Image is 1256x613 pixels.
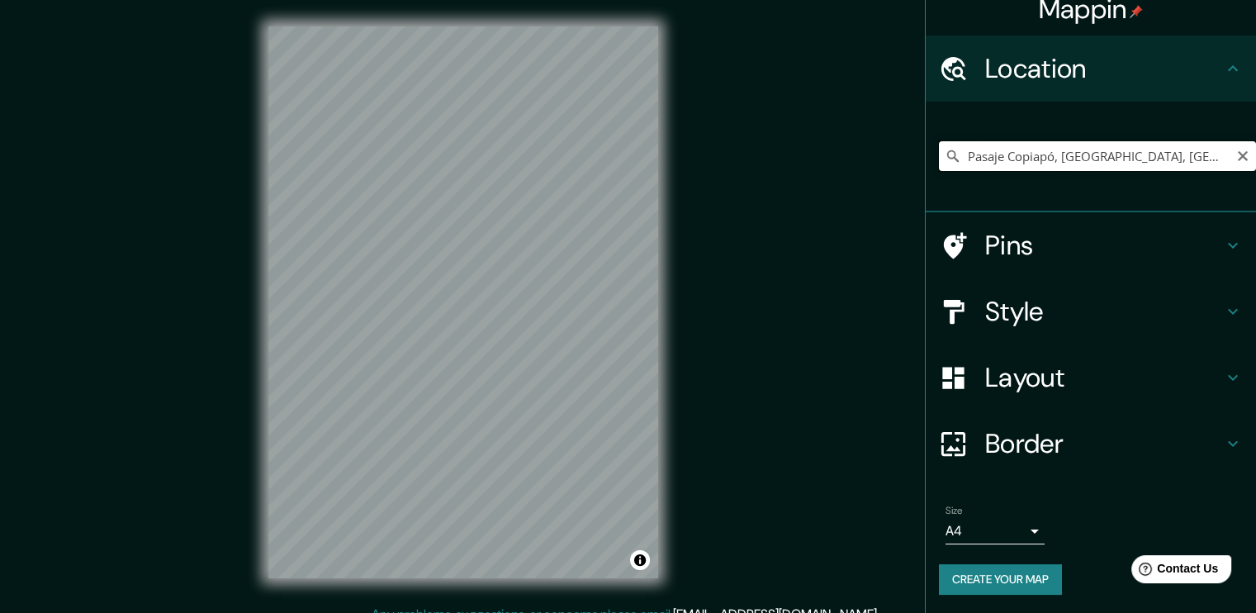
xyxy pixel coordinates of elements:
[946,518,1045,544] div: A4
[630,550,650,570] button: Toggle attribution
[985,361,1223,394] h4: Layout
[1109,549,1238,595] iframe: Help widget launcher
[1236,147,1249,163] button: Clear
[939,141,1256,171] input: Pick your city or area
[926,278,1256,345] div: Style
[985,229,1223,262] h4: Pins
[926,345,1256,411] div: Layout
[1130,5,1143,18] img: pin-icon.png
[926,212,1256,278] div: Pins
[926,411,1256,477] div: Border
[939,564,1062,595] button: Create your map
[926,36,1256,102] div: Location
[985,295,1223,328] h4: Style
[268,26,658,578] canvas: Map
[985,52,1223,85] h4: Location
[946,504,963,518] label: Size
[985,427,1223,460] h4: Border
